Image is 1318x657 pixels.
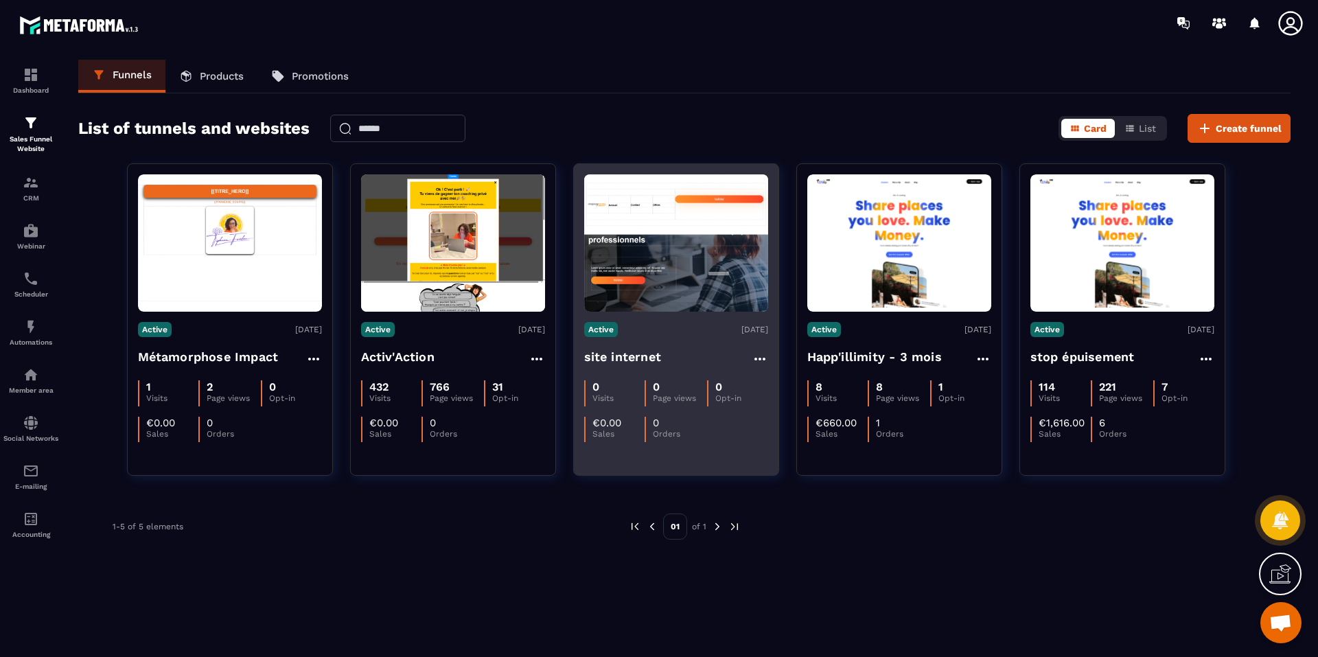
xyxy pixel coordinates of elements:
[592,417,621,429] p: €0.00
[1061,119,1115,138] button: Card
[715,380,722,393] p: 0
[146,417,175,429] p: €0.00
[146,429,198,439] p: Sales
[964,325,991,334] p: [DATE]
[1260,602,1302,643] div: Mở cuộc trò chuyện
[3,56,58,104] a: formationformationDashboard
[1161,380,1168,393] p: 7
[807,347,942,367] h4: Happ'illimity - 3 mois
[295,325,322,334] p: [DATE]
[646,520,658,533] img: prev
[3,212,58,260] a: automationsautomationsWebinar
[592,429,645,439] p: Sales
[715,393,767,403] p: Opt-in
[741,325,768,334] p: [DATE]
[3,308,58,356] a: automationsautomationsAutomations
[3,260,58,308] a: schedulerschedulerScheduler
[361,174,545,312] img: image
[584,174,768,312] img: image
[653,429,705,439] p: Orders
[138,322,172,337] p: Active
[361,347,435,367] h4: Activ'Action
[78,60,165,93] a: Funnels
[1039,429,1091,439] p: Sales
[3,452,58,500] a: emailemailE-mailing
[23,174,39,191] img: formation
[146,393,198,403] p: Visits
[728,520,741,533] img: next
[3,483,58,490] p: E-mailing
[663,514,687,540] p: 01
[3,135,58,154] p: Sales Funnel Website
[257,60,362,93] a: Promotions
[23,67,39,83] img: formation
[23,415,39,431] img: social-network
[113,69,152,81] p: Funnels
[3,500,58,549] a: accountantaccountantAccounting
[1161,393,1214,403] p: Opt-in
[1099,393,1153,403] p: Page views
[3,387,58,394] p: Member area
[1116,119,1164,138] button: List
[653,380,660,393] p: 0
[3,194,58,202] p: CRM
[207,429,259,439] p: Orders
[207,380,213,393] p: 2
[876,429,928,439] p: Orders
[1039,393,1091,403] p: Visits
[629,520,641,533] img: prev
[807,322,841,337] p: Active
[3,435,58,442] p: Social Networks
[711,520,724,533] img: next
[430,417,436,429] p: 0
[369,380,389,393] p: 432
[816,380,822,393] p: 8
[23,511,39,527] img: accountant
[876,380,883,393] p: 8
[200,70,244,82] p: Products
[3,164,58,212] a: formationformationCRM
[653,417,659,429] p: 0
[361,322,395,337] p: Active
[269,393,321,403] p: Opt-in
[138,347,279,367] h4: Métamorphose Impact
[207,393,261,403] p: Page views
[430,393,484,403] p: Page views
[584,347,662,367] h4: site internet
[165,60,257,93] a: Products
[584,322,618,337] p: Active
[876,417,880,429] p: 1
[492,380,503,393] p: 31
[692,521,706,532] p: of 1
[23,463,39,479] img: email
[3,242,58,250] p: Webinar
[1188,114,1291,143] button: Create funnel
[138,185,322,301] img: image
[1099,380,1116,393] p: 221
[3,356,58,404] a: automationsautomationsMember area
[269,380,276,393] p: 0
[807,178,991,308] img: image
[207,417,213,429] p: 0
[1099,417,1105,429] p: 6
[1099,429,1151,439] p: Orders
[592,393,645,403] p: Visits
[816,417,857,429] p: €660.00
[3,404,58,452] a: social-networksocial-networkSocial Networks
[816,393,868,403] p: Visits
[23,115,39,131] img: formation
[23,270,39,287] img: scheduler
[1139,123,1156,134] span: List
[430,429,482,439] p: Orders
[1030,178,1214,308] img: image
[653,393,707,403] p: Page views
[876,393,930,403] p: Page views
[369,429,421,439] p: Sales
[3,338,58,346] p: Automations
[492,393,544,403] p: Opt-in
[1216,122,1282,135] span: Create funnel
[518,325,545,334] p: [DATE]
[592,380,599,393] p: 0
[3,531,58,538] p: Accounting
[938,393,991,403] p: Opt-in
